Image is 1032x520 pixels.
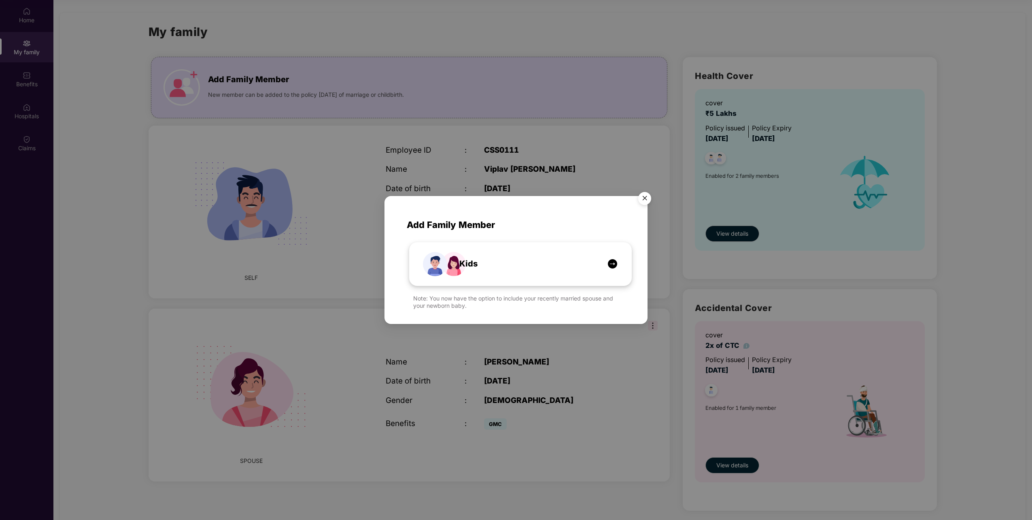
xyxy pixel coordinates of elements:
span: Kids [441,258,478,270]
div: Note: You now have the option to include your recently married spouse and your newborn baby. [413,295,626,309]
span: Add Family Member [407,218,626,232]
img: icon [607,259,618,269]
button: Close [633,188,655,210]
img: icon [423,243,466,286]
img: svg+xml;base64,PHN2ZyB4bWxucz0iaHR0cDovL3d3dy53My5vcmcvMjAwMC9zdmciIHdpZHRoPSI1NiIgaGVpZ2h0PSI1Ni... [633,188,656,211]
